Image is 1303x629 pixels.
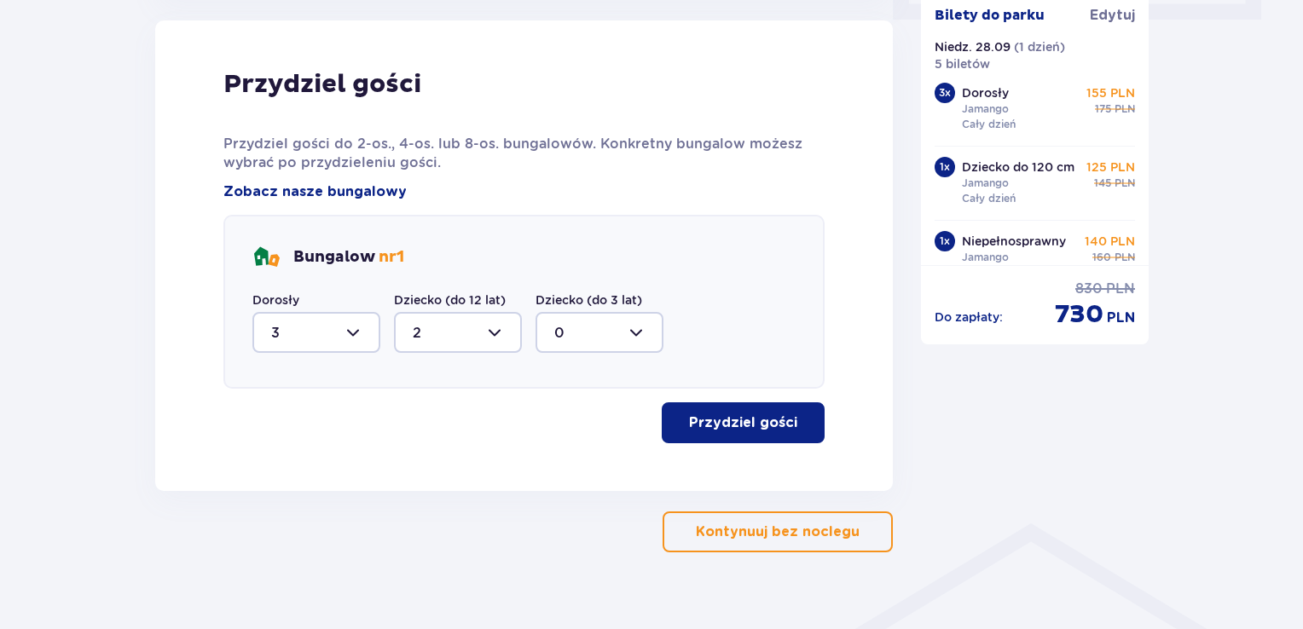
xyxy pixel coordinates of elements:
[962,117,1016,132] p: Cały dzień
[935,55,990,72] p: 5 biletów
[935,38,1011,55] p: Niedz. 28.09
[1075,280,1103,298] p: 830
[379,247,404,267] span: nr 1
[662,402,825,443] button: Przydziel gości
[1115,176,1135,191] p: PLN
[293,247,404,268] p: Bungalow
[223,135,825,172] p: Przydziel gości do 2-os., 4-os. lub 8-os. bungalowów. Konkretny bungalow możesz wybrać po przydzi...
[223,68,421,101] p: Przydziel gości
[962,233,1066,250] p: Niepełnosprawny
[962,84,1009,101] p: Dorosły
[1086,159,1135,176] p: 125 PLN
[1086,84,1135,101] p: 155 PLN
[1092,250,1111,265] p: 160
[1094,176,1111,191] p: 145
[536,291,642,309] label: Dziecko (do 3 lat)
[962,176,1009,191] p: Jamango
[1107,309,1135,327] p: PLN
[1115,101,1135,117] p: PLN
[1085,233,1135,250] p: 140 PLN
[223,182,407,201] a: Zobacz nasze bungalowy
[962,250,1009,265] p: Jamango
[935,157,955,177] div: 1 x
[1115,250,1135,265] p: PLN
[689,413,797,432] p: Przydziel gości
[663,511,893,552] button: Kontynuuj bez noclegu
[935,6,1045,25] p: Bilety do parku
[935,83,955,103] div: 3 x
[252,291,299,309] label: Dorosły
[1095,101,1111,117] p: 175
[1106,280,1135,298] p: PLN
[962,159,1074,176] p: Dziecko do 120 cm
[962,191,1016,206] p: Cały dzień
[962,101,1009,117] p: Jamango
[696,522,860,541] p: Kontynuuj bez noclegu
[1014,38,1065,55] p: ( 1 dzień )
[1090,6,1135,25] a: Edytuj
[252,244,280,271] img: bungalows Icon
[935,309,1003,326] p: Do zapłaty :
[394,291,506,309] label: Dziecko (do 12 lat)
[1055,298,1103,331] p: 730
[935,231,955,251] div: 1 x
